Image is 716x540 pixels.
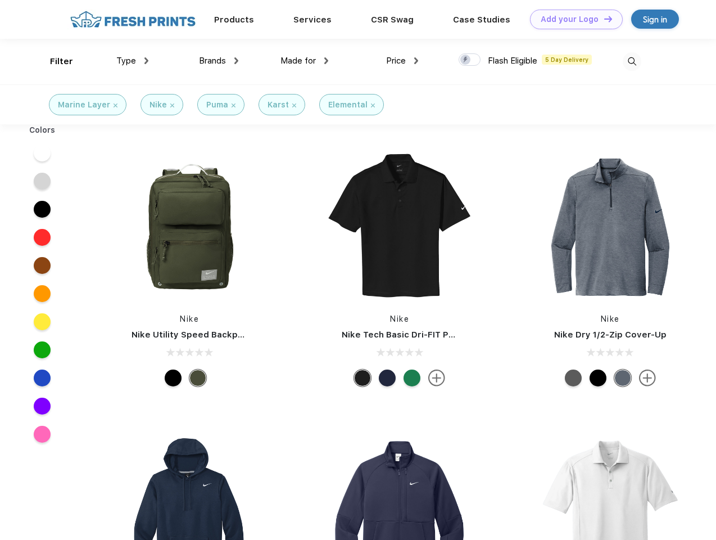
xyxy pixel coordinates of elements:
[414,57,418,64] img: dropdown.png
[604,16,612,22] img: DT
[67,10,199,29] img: fo%20logo%202.webp
[189,370,206,386] div: Cargo Khaki
[199,56,226,66] span: Brands
[293,15,332,25] a: Services
[149,99,167,111] div: Nike
[390,314,409,323] a: Nike
[354,370,371,386] div: Black
[232,103,235,107] img: filter_cancel.svg
[132,330,253,340] a: Nike Utility Speed Backpack
[488,56,537,66] span: Flash Eligible
[206,99,228,111] div: Puma
[404,370,420,386] div: Luck Green
[386,56,406,66] span: Price
[639,370,656,386] img: more.svg
[280,56,316,66] span: Made for
[292,103,296,107] img: filter_cancel.svg
[214,15,254,25] a: Products
[631,10,679,29] a: Sign in
[50,55,73,68] div: Filter
[116,56,136,66] span: Type
[371,103,375,107] img: filter_cancel.svg
[565,370,582,386] div: Black Heather
[325,152,474,302] img: func=resize&h=266
[180,314,199,323] a: Nike
[324,57,328,64] img: dropdown.png
[601,314,620,323] a: Nike
[21,124,64,136] div: Colors
[542,55,592,65] span: 5 Day Delivery
[541,15,599,24] div: Add your Logo
[234,57,238,64] img: dropdown.png
[371,15,414,25] a: CSR Swag
[58,99,110,111] div: Marine Layer
[554,330,667,340] a: Nike Dry 1/2-Zip Cover-Up
[328,99,368,111] div: Elemental
[114,103,117,107] img: filter_cancel.svg
[144,57,148,64] img: dropdown.png
[623,52,641,71] img: desktop_search.svg
[268,99,289,111] div: Karst
[115,152,264,302] img: func=resize&h=266
[165,370,182,386] div: Black
[170,103,174,107] img: filter_cancel.svg
[379,370,396,386] div: Midnight Navy
[643,13,667,26] div: Sign in
[536,152,685,302] img: func=resize&h=266
[590,370,606,386] div: Black
[614,370,631,386] div: Navy Heather
[428,370,445,386] img: more.svg
[342,330,462,340] a: Nike Tech Basic Dri-FIT Polo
